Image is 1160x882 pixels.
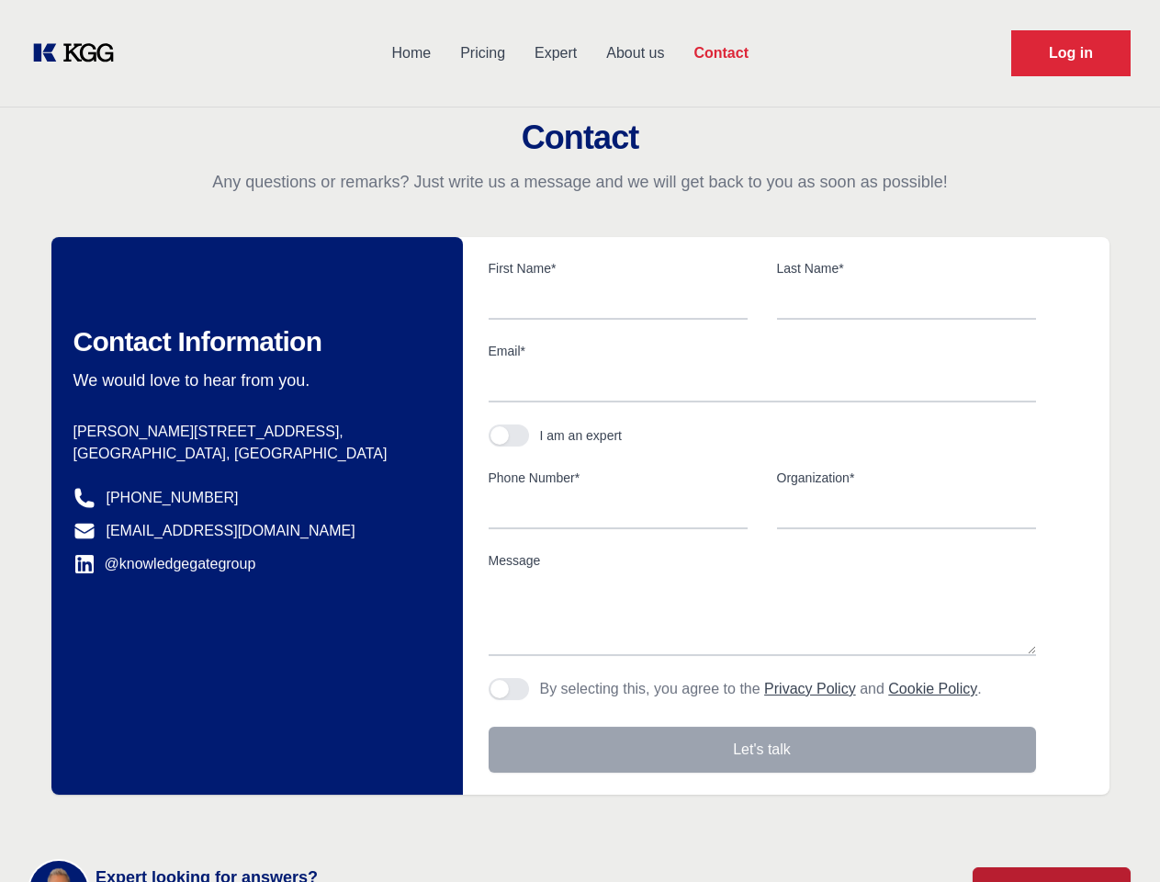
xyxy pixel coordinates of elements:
a: @knowledgegategroup [73,553,256,575]
p: [GEOGRAPHIC_DATA], [GEOGRAPHIC_DATA] [73,443,434,465]
p: Any questions or remarks? Just write us a message and we will get back to you as soon as possible! [22,171,1138,193]
label: Email* [489,342,1036,360]
a: Home [377,29,445,77]
a: About us [591,29,679,77]
label: Message [489,551,1036,570]
label: Phone Number* [489,469,748,487]
h2: Contact [22,119,1138,156]
div: I am an expert [540,426,623,445]
p: We would love to hear from you. [73,369,434,391]
a: Pricing [445,29,520,77]
p: By selecting this, you agree to the and . [540,678,982,700]
a: Request Demo [1011,30,1131,76]
label: Last Name* [777,259,1036,277]
a: [EMAIL_ADDRESS][DOMAIN_NAME] [107,520,355,542]
iframe: Chat Widget [1068,794,1160,882]
button: Let's talk [489,727,1036,773]
a: [PHONE_NUMBER] [107,487,239,509]
a: KOL Knowledge Platform: Talk to Key External Experts (KEE) [29,39,129,68]
a: Cookie Policy [888,681,977,696]
p: [PERSON_NAME][STREET_ADDRESS], [73,421,434,443]
label: First Name* [489,259,748,277]
a: Privacy Policy [764,681,856,696]
h2: Contact Information [73,325,434,358]
label: Organization* [777,469,1036,487]
a: Expert [520,29,591,77]
a: Contact [679,29,763,77]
